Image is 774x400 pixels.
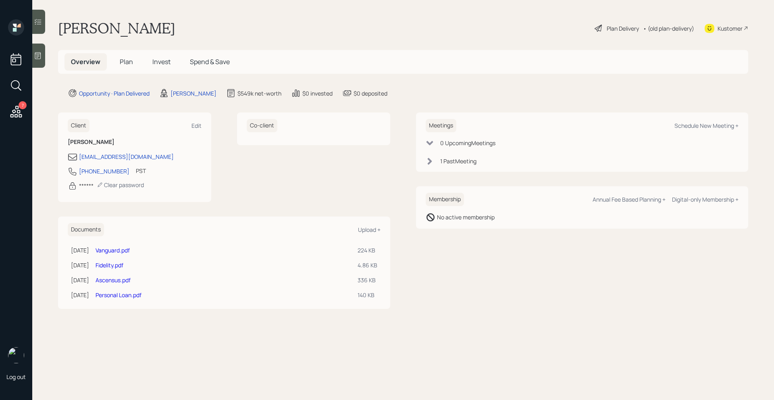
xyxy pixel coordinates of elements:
[71,291,89,299] div: [DATE]
[718,24,743,33] div: Kustomer
[8,347,24,363] img: michael-russo-headshot.png
[674,122,739,129] div: Schedule New Meeting +
[672,196,739,203] div: Digital-only Membership +
[354,89,387,98] div: $0 deposited
[71,246,89,254] div: [DATE]
[19,101,27,109] div: 7
[79,89,150,98] div: Opportunity · Plan Delivered
[96,276,131,284] a: Ascensus.pdf
[302,89,333,98] div: $0 invested
[190,57,230,66] span: Spend & Save
[426,119,456,132] h6: Meetings
[79,152,174,161] div: [EMAIL_ADDRESS][DOMAIN_NAME]
[71,276,89,284] div: [DATE]
[237,89,281,98] div: $549k net-worth
[68,119,89,132] h6: Client
[426,193,464,206] h6: Membership
[97,181,144,189] div: Clear password
[440,139,495,147] div: 0 Upcoming Meeting s
[191,122,202,129] div: Edit
[437,213,495,221] div: No active membership
[358,291,377,299] div: 140 KB
[607,24,639,33] div: Plan Delivery
[152,57,171,66] span: Invest
[71,57,100,66] span: Overview
[593,196,666,203] div: Annual Fee Based Planning +
[643,24,694,33] div: • (old plan-delivery)
[58,19,175,37] h1: [PERSON_NAME]
[96,261,123,269] a: Fidelity.pdf
[440,157,476,165] div: 1 Past Meeting
[171,89,216,98] div: [PERSON_NAME]
[68,223,104,236] h6: Documents
[358,246,377,254] div: 224 KB
[71,261,89,269] div: [DATE]
[120,57,133,66] span: Plan
[96,291,141,299] a: Personal Loan.pdf
[247,119,277,132] h6: Co-client
[358,261,377,269] div: 4.86 KB
[358,276,377,284] div: 336 KB
[6,373,26,381] div: Log out
[358,226,381,233] div: Upload +
[68,139,202,146] h6: [PERSON_NAME]
[79,167,129,175] div: [PHONE_NUMBER]
[96,246,130,254] a: Vanguard.pdf
[136,167,146,175] div: PST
